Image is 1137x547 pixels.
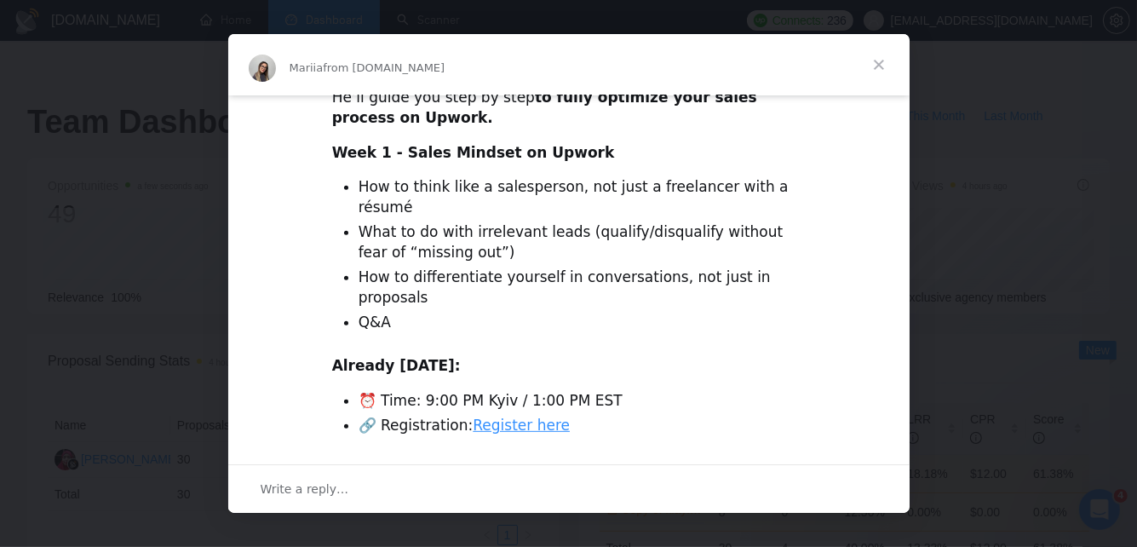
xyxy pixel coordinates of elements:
[332,89,757,126] b: to fully optimize your sales process on Upwork.
[359,222,806,263] li: What to do with irrelevant leads (qualify/disqualify without fear of “missing out”)
[228,464,910,513] div: Open conversation and reply
[848,34,910,95] span: Close
[290,61,324,74] span: Mariia
[323,61,445,74] span: from [DOMAIN_NAME]
[359,416,806,436] li: 🔗 Registration:
[359,313,806,333] li: Q&A
[332,144,615,161] b: Week 1 - Sales Mindset on Upwork
[249,55,276,82] img: Profile image for Mariia
[359,268,806,308] li: How to differentiate yourself in conversations, not just in proposals
[359,177,806,218] li: How to think like a salesperson, not just a freelancer with a résumé
[261,478,349,500] span: Write a reply…
[332,357,461,374] b: Already [DATE]:
[473,417,570,434] a: Register here
[359,391,806,412] li: ⏰ Time: 9:00 PM Kyiv / 1:00 PM EST
[332,88,806,129] div: He’ll guide you step by step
